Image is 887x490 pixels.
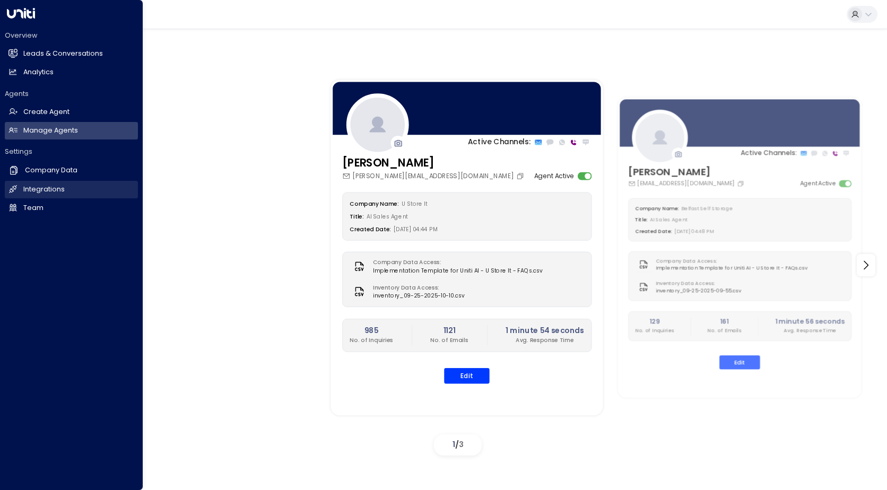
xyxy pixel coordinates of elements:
a: Team [5,199,138,217]
span: AI Sales Agent [367,213,408,220]
span: Implementation Template for Uniti AI - U Store It - FAQs.csv [373,267,543,275]
span: 3 [459,439,464,450]
label: Company Name: [635,205,679,212]
a: Integrations [5,181,138,198]
button: Copy [516,172,526,180]
h2: Overview [5,31,138,40]
span: [DATE] 04:48 PM [675,228,715,235]
span: U Store It [402,200,428,208]
h2: 985 [350,325,393,336]
h2: Analytics [23,67,54,77]
a: Manage Agents [5,122,138,139]
span: Belfast Self Storage [681,205,733,212]
label: Inventory Data Access: [373,284,460,292]
a: Leads & Conversations [5,45,138,63]
div: / [434,434,482,456]
h2: 1 minute 56 seconds [775,317,845,327]
h2: 129 [635,317,674,327]
p: Avg. Response Time [775,327,845,334]
button: Copy [737,180,746,188]
a: Create Agent [5,103,138,121]
h2: 1 minute 54 seconds [506,325,584,336]
button: Edit [719,355,760,370]
label: Title: [350,213,364,220]
h2: Settings [5,147,138,156]
label: Company Name: [350,200,398,208]
span: inventory_09-25-2025-09-55.csv [656,287,742,295]
a: Company Data [5,161,138,179]
label: Agent Active [534,171,575,181]
span: 1 [453,439,455,450]
h2: Create Agent [23,107,69,117]
a: Analytics [5,64,138,81]
h2: 1121 [430,325,468,336]
span: AI Sales Agent [650,216,688,223]
h2: Agents [5,89,138,99]
label: Agent Active [800,179,836,188]
h2: Company Data [25,165,77,176]
div: [EMAIL_ADDRESS][DOMAIN_NAME] [628,179,746,188]
label: Created Date: [635,228,672,235]
span: inventory_09-25-2025-10-10.csv [373,292,465,300]
p: No. of Inquiries [350,336,393,344]
label: Company Data Access: [656,257,804,265]
h2: Manage Agents [23,126,78,136]
h2: Team [23,203,44,213]
span: Implementation Template for Uniti AI - U Store It - FAQs.csv [656,265,807,272]
h2: 161 [708,317,742,327]
span: [DATE] 04:44 PM [394,225,438,233]
label: Title: [635,216,648,223]
p: No. of Inquiries [635,327,674,334]
label: Inventory Data Access: [656,280,737,287]
p: Active Channels: [741,148,796,158]
h3: [PERSON_NAME] [342,155,526,171]
h2: Leads & Conversations [23,49,103,59]
label: Created Date: [350,225,391,233]
p: No. of Emails [708,327,742,334]
h2: Integrations [23,185,65,195]
p: Avg. Response Time [506,336,584,344]
button: Edit [444,368,490,384]
p: Active Channels: [468,137,531,148]
p: No. of Emails [430,336,468,344]
div: [PERSON_NAME][EMAIL_ADDRESS][DOMAIN_NAME] [342,171,526,181]
h3: [PERSON_NAME] [628,165,746,180]
label: Company Data Access: [373,259,538,267]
